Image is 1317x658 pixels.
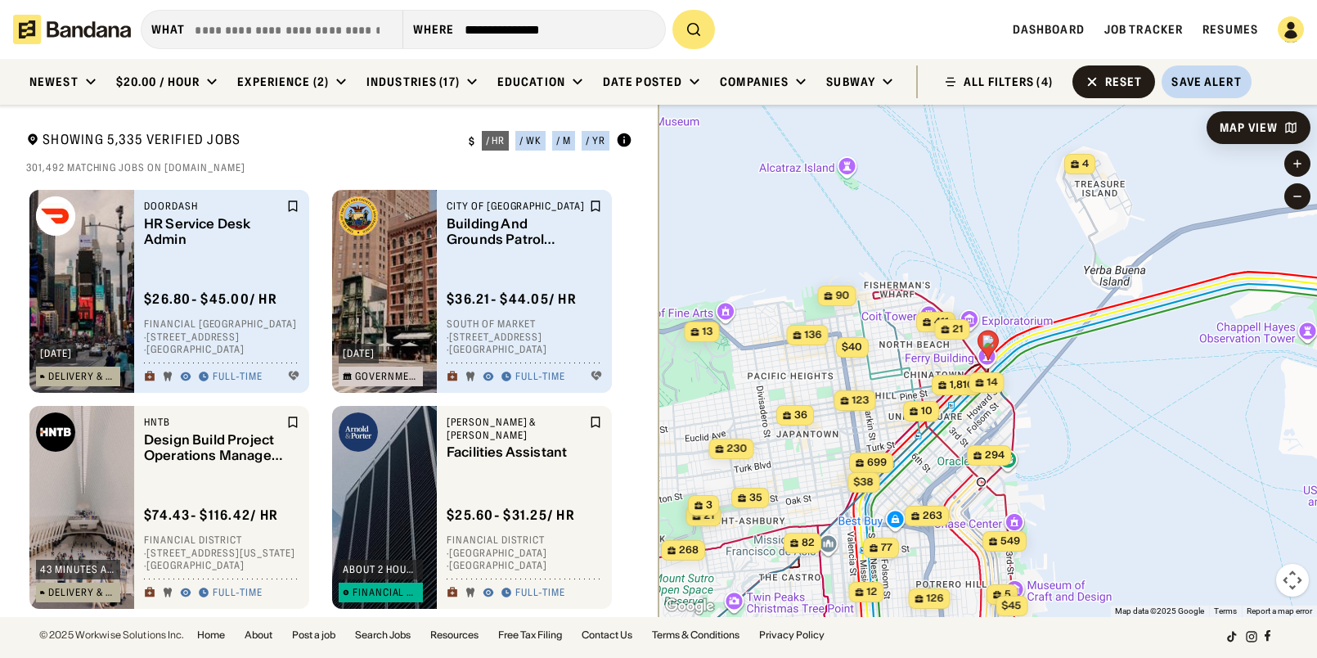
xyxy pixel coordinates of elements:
a: Post a job [292,630,335,640]
div: $ 25.60 - $31.25 / hr [447,507,575,525]
div: / m [556,136,571,146]
div: © 2025 Workwise Solutions Inc. [39,630,184,640]
div: what [151,22,185,37]
span: $45 [1001,599,1021,611]
div: Date Posted [603,74,682,89]
span: 36 [794,408,807,422]
span: 126 [926,592,943,606]
a: Report a map error [1247,606,1312,615]
span: 13 [702,325,712,339]
div: HR Service Desk Admin [144,216,283,247]
div: $ 36.21 - $44.05 / hr [447,291,577,309]
div: Full-time [515,371,565,384]
div: Financial District · [GEOGRAPHIC_DATA] · [GEOGRAPHIC_DATA] [447,534,602,573]
span: 123 [852,394,869,408]
span: 268 [679,543,699,557]
span: 294 [985,448,1005,462]
span: 21 [703,509,714,523]
div: Financial District · [STREET_ADDRESS][US_STATE] · [GEOGRAPHIC_DATA] [144,534,299,573]
img: Bandana logotype [13,15,131,44]
div: [PERSON_NAME] & [PERSON_NAME] [447,416,586,441]
a: Privacy Policy [759,630,825,640]
div: $20.00 / hour [116,74,200,89]
div: grid [26,183,632,619]
div: Financial [GEOGRAPHIC_DATA] · [STREET_ADDRESS] · [GEOGRAPHIC_DATA] [144,318,299,357]
div: Reset [1105,76,1143,88]
span: 230 [726,442,747,456]
div: Education [497,74,565,89]
span: 35 [749,491,762,505]
a: Contact Us [582,630,632,640]
span: 82 [802,536,815,550]
img: Google [663,596,717,617]
div: Companies [720,74,789,89]
div: $ 26.80 - $45.00 / hr [144,291,277,309]
a: About [245,630,272,640]
a: Resumes [1202,22,1258,37]
div: Full-time [213,371,263,384]
img: DoorDash logo [36,196,75,236]
div: Subway [826,74,875,89]
span: $38 [853,475,873,488]
span: $40 [842,340,862,353]
div: Building And Grounds Patrol Officer [447,216,586,247]
a: Terms (opens in new tab) [1214,606,1237,615]
div: Full-time [515,587,565,600]
div: HNTB [144,416,283,429]
div: Where [413,22,455,37]
div: Government [355,372,418,381]
img: City of San Francisco logo [339,196,378,236]
div: DoorDash [144,200,283,213]
div: City of [GEOGRAPHIC_DATA] [447,200,586,213]
span: 549 [1000,534,1020,548]
div: Save Alert [1171,74,1241,89]
span: 136 [804,328,821,342]
div: Industries (17) [366,74,460,89]
span: 10 [921,404,933,418]
div: Financial Services [353,588,419,597]
span: 3 [706,498,712,512]
a: Open this area in Google Maps (opens a new window) [663,596,717,617]
div: Design Build Project Operations Manager I [144,432,283,463]
div: Delivery & Transportation [48,588,116,597]
span: Map data ©2025 Google [1115,606,1204,615]
a: Terms & Conditions [652,630,739,640]
div: [DATE] [343,349,375,358]
span: 4 [1082,157,1089,171]
span: 14 [987,376,997,390]
a: Home [197,630,225,640]
span: 699 [867,456,887,470]
div: / hr [486,136,506,146]
span: 263 [923,509,942,523]
img: Arnold & Porter logo [339,412,378,452]
a: Free Tax Filing [498,630,562,640]
a: Job Tracker [1104,22,1183,37]
span: 12 [866,585,877,599]
div: Experience (2) [237,74,329,89]
div: 301,492 matching jobs on [DOMAIN_NAME] [26,161,632,174]
img: HNTB logo [36,412,75,452]
span: 1,810 [950,378,974,392]
span: 5 [1005,588,1011,602]
div: Facilities Assistant [447,445,586,461]
div: $ 74.43 - $116.42 / hr [144,507,278,525]
div: Newest [29,74,79,89]
a: Dashboard [1013,22,1085,37]
div: / yr [586,136,605,146]
div: [DATE] [40,349,72,358]
span: 77 [881,541,892,555]
span: 411 [934,315,949,329]
span: 90 [835,289,849,303]
div: Showing 5,335 Verified Jobs [26,131,456,151]
div: Full-time [213,587,263,600]
div: 43 minutes ago [40,565,116,575]
div: ALL FILTERS (4) [964,76,1053,88]
div: South of Market · [STREET_ADDRESS] · [GEOGRAPHIC_DATA] [447,318,602,357]
button: Map camera controls [1276,564,1309,597]
div: about 2 hours ago [343,565,419,575]
div: $ [469,135,475,148]
div: Delivery & Transportation [48,372,116,381]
